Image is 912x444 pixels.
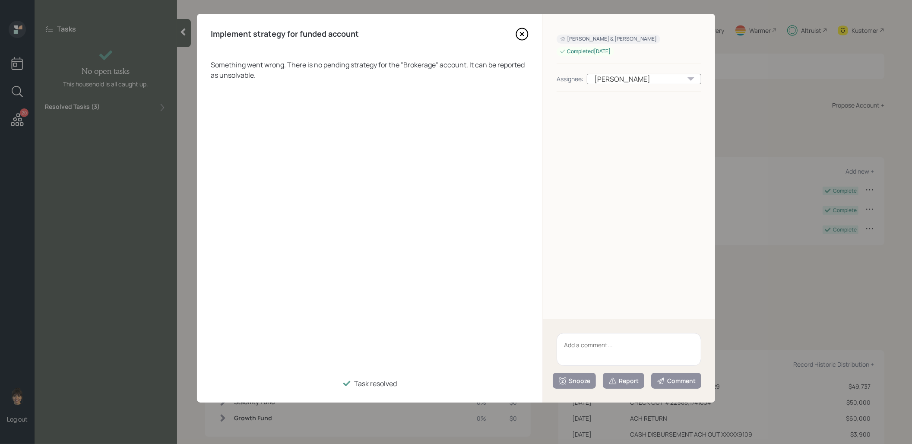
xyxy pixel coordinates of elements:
[587,74,701,84] div: [PERSON_NAME]
[557,74,583,83] div: Assignee:
[603,373,644,389] button: Report
[211,29,359,39] h4: Implement strategy for funded account
[657,377,696,385] div: Comment
[211,60,529,80] div: Something went wrong. There is no pending strategy for the " Brokerage " account. It can be repor...
[608,377,639,385] div: Report
[560,35,657,43] div: [PERSON_NAME] & [PERSON_NAME]
[651,373,701,389] button: Comment
[553,373,596,389] button: Snooze
[355,378,397,389] div: Task resolved
[560,48,611,55] div: Completed [DATE]
[558,377,590,385] div: Snooze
